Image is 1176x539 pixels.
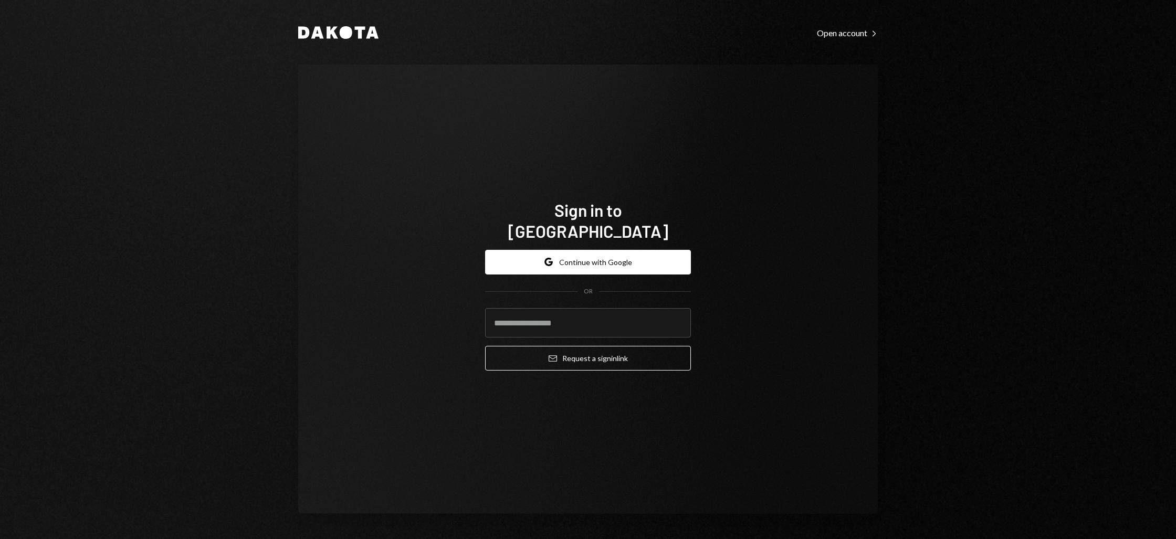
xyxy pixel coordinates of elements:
[817,27,878,38] a: Open account
[485,250,691,274] button: Continue with Google
[485,346,691,371] button: Request a signinlink
[485,199,691,241] h1: Sign in to [GEOGRAPHIC_DATA]
[817,28,878,38] div: Open account
[584,287,593,296] div: OR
